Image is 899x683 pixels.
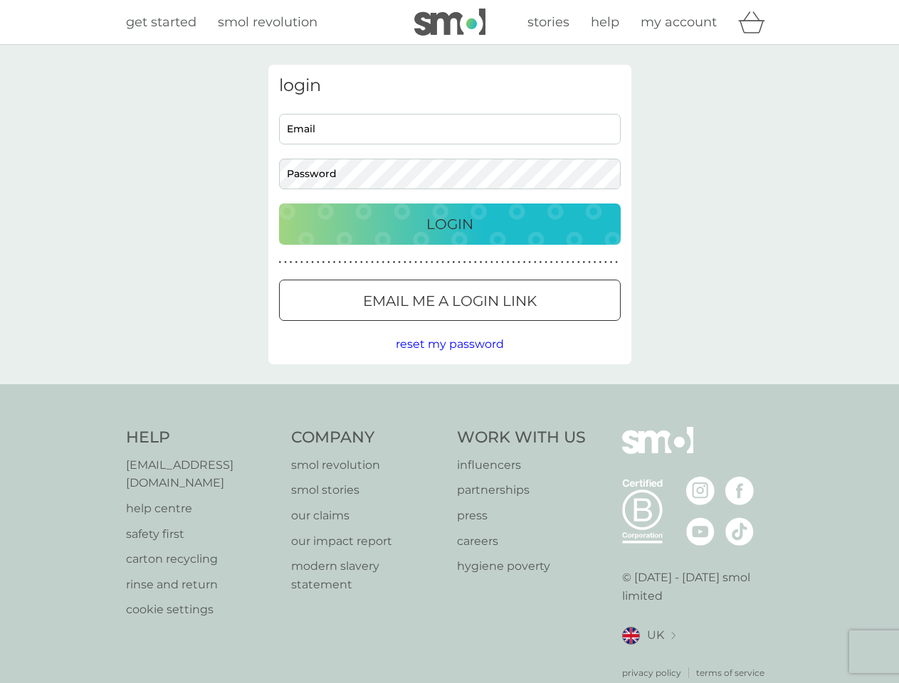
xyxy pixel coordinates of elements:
[527,14,569,30] span: stories
[420,259,423,266] p: ●
[647,626,664,645] span: UK
[738,8,774,36] div: basket
[317,259,320,266] p: ●
[322,259,325,266] p: ●
[686,477,715,505] img: visit the smol Instagram page
[409,259,412,266] p: ●
[126,550,278,568] a: carton recycling
[725,477,754,505] img: visit the smol Facebook page
[622,568,774,605] p: © [DATE] - [DATE] smol limited
[555,259,558,266] p: ●
[496,259,499,266] p: ●
[425,259,428,266] p: ●
[457,481,586,499] a: partnerships
[540,259,542,266] p: ●
[290,259,293,266] p: ●
[426,213,473,235] p: Login
[333,259,336,266] p: ●
[550,259,553,266] p: ●
[363,290,537,312] p: Email me a login link
[696,666,764,679] a: terms of service
[291,507,443,525] a: our claims
[441,259,444,266] p: ●
[591,12,619,33] a: help
[126,456,278,492] a: [EMAIL_ADDRESS][DOMAIN_NAME]
[126,14,196,30] span: get started
[468,259,471,266] p: ●
[517,259,520,266] p: ●
[567,259,569,266] p: ●
[577,259,580,266] p: ●
[360,259,363,266] p: ●
[615,259,618,266] p: ●
[485,259,488,266] p: ●
[279,280,621,321] button: Email me a login link
[457,557,586,576] a: hygiene poverty
[474,259,477,266] p: ●
[501,259,504,266] p: ●
[583,259,586,266] p: ●
[291,532,443,551] a: our impact report
[387,259,390,266] p: ●
[349,259,352,266] p: ●
[431,259,433,266] p: ●
[382,259,384,266] p: ●
[126,600,278,619] a: cookie settings
[396,337,504,351] span: reset my password
[311,259,314,266] p: ●
[641,12,717,33] a: my account
[306,259,309,266] p: ●
[218,12,317,33] a: smol revolution
[291,557,443,593] a: modern slavery statement
[561,259,564,266] p: ●
[458,259,461,266] p: ●
[218,14,317,30] span: smol revolution
[457,532,586,551] a: careers
[291,456,443,475] p: smol revolution
[725,517,754,546] img: visit the smol Tiktok page
[126,499,278,518] a: help centre
[295,259,298,266] p: ●
[457,456,586,475] a: influencers
[300,259,303,266] p: ●
[534,259,537,266] p: ●
[610,259,613,266] p: ●
[528,259,531,266] p: ●
[604,259,607,266] p: ●
[366,259,369,266] p: ●
[414,259,417,266] p: ●
[338,259,341,266] p: ●
[404,259,406,266] p: ●
[279,75,621,96] h3: login
[527,12,569,33] a: stories
[126,525,278,544] a: safety first
[291,481,443,499] a: smol stories
[457,427,586,449] h4: Work With Us
[291,427,443,449] h4: Company
[457,507,586,525] a: press
[572,259,574,266] p: ●
[671,632,675,640] img: select a new location
[126,12,196,33] a: get started
[126,576,278,594] a: rinse and return
[507,259,510,266] p: ●
[327,259,330,266] p: ●
[354,259,357,266] p: ●
[126,427,278,449] h4: Help
[599,259,601,266] p: ●
[344,259,347,266] p: ●
[447,259,450,266] p: ●
[622,427,693,475] img: smol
